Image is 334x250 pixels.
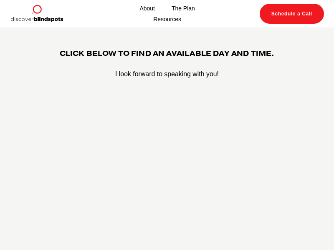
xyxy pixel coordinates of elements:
a: About [139,3,154,14]
a: The Plan [172,3,195,14]
a: Schedule a Call [260,4,324,24]
h4: CLICK BELOW TO FIND AN AVAILABLE DAY AND TIME. [49,50,285,58]
p: I look forward to speaking with you! [49,69,285,79]
a: Resources [153,14,181,24]
img: Discover Blind Spots [10,4,63,23]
